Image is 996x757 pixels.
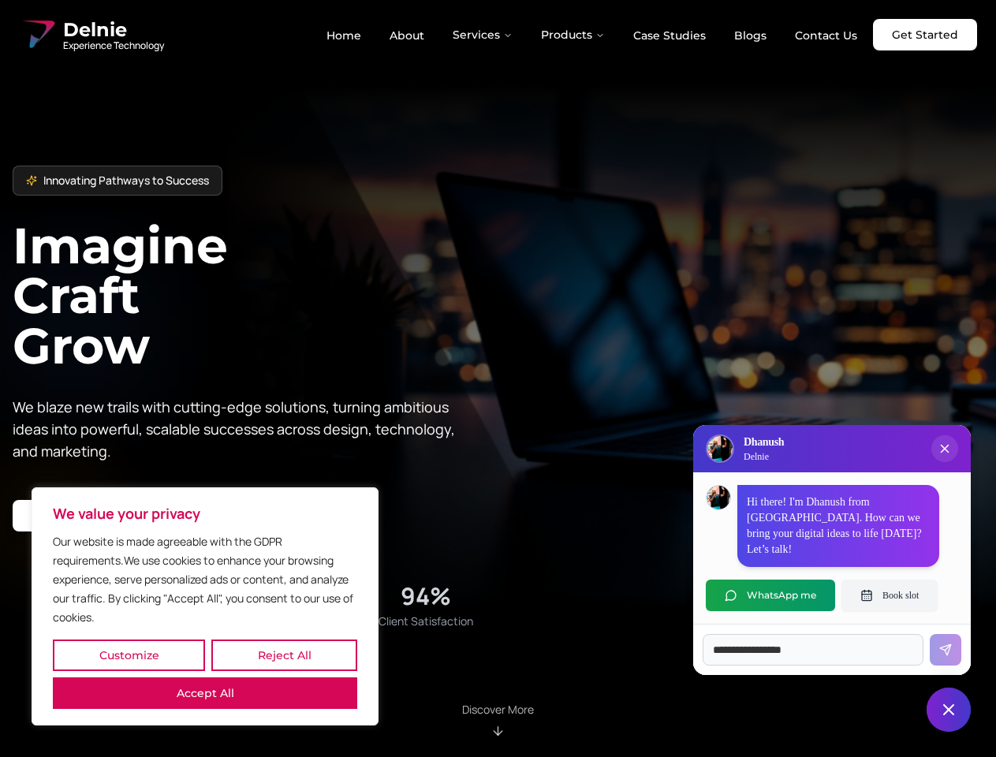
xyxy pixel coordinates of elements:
[707,486,730,509] img: Dhanush
[462,702,534,718] p: Discover More
[744,434,784,450] h3: Dhanush
[528,19,617,50] button: Products
[19,16,164,54] a: Delnie Logo Full
[63,17,164,43] span: Delnie
[722,22,779,49] a: Blogs
[63,39,164,52] span: Experience Technology
[53,504,357,523] p: We value your privacy
[13,221,498,370] h1: Imagine Craft Grow
[53,532,357,627] p: Our website is made agreeable with the GDPR requirements.We use cookies to enhance your browsing ...
[462,702,534,738] div: Scroll to About section
[53,640,205,671] button: Customize
[931,435,958,462] button: Close chat popup
[401,582,451,610] div: 94%
[13,500,193,531] a: Start your project with us
[377,22,437,49] a: About
[43,173,209,188] span: Innovating Pathways to Success
[621,22,718,49] a: Case Studies
[707,436,733,461] img: Delnie Logo
[314,19,870,50] nav: Main
[782,22,870,49] a: Contact Us
[841,580,938,611] button: Book slot
[379,613,473,629] span: Client Satisfaction
[440,19,525,50] button: Services
[314,22,374,49] a: Home
[927,688,971,732] button: Close chat
[211,640,357,671] button: Reject All
[873,19,977,50] a: Get Started
[53,677,357,709] button: Accept All
[744,450,784,463] p: Delnie
[747,494,930,557] p: Hi there! I'm Dhanush from [GEOGRAPHIC_DATA]. How can we bring your digital ideas to life [DATE]?...
[13,396,467,462] p: We blaze new trails with cutting-edge solutions, turning ambitious ideas into powerful, scalable ...
[19,16,57,54] img: Delnie Logo
[706,580,835,611] button: WhatsApp me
